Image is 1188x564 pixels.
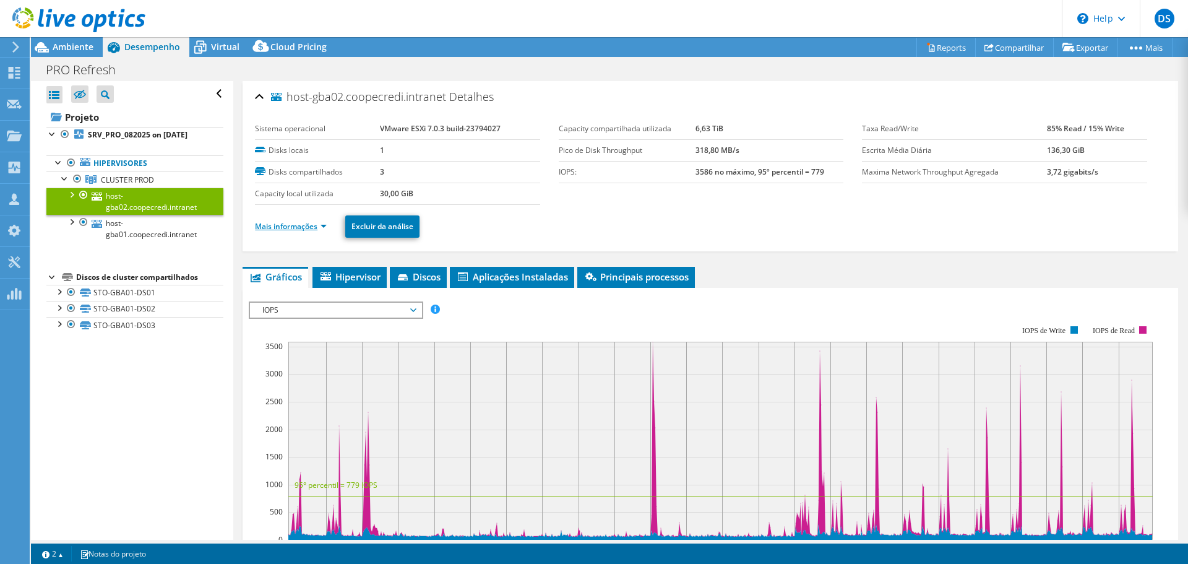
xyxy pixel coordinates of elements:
span: Desempenho [124,41,180,53]
label: Taxa Read/Write [862,123,1047,135]
text: 0 [278,534,283,545]
label: Sistema operacional [255,123,380,135]
a: STO-GBA01-DS02 [46,301,223,317]
b: 136,30 GiB [1047,145,1085,155]
a: Excluir da análise [345,215,420,238]
a: 2 [33,546,72,562]
label: Disks locais [255,144,380,157]
span: Gráficos [249,271,302,283]
a: host-gba01.coopecredi.intranet [46,215,223,242]
label: Escrita Média Diária [862,144,1047,157]
b: 3,72 gigabits/s [1047,167,1098,177]
label: Maxima Network Throughput Agregada [862,166,1047,178]
span: host-gba02.coopecredi.intranet [271,91,446,103]
a: Mais informações [255,221,327,232]
text: IOPS de Write [1022,326,1065,335]
span: Detalhes [449,89,494,104]
label: Capacity compartilhada utilizada [559,123,695,135]
a: Notas do projeto [71,546,155,562]
span: Discos [396,271,441,283]
b: 1 [380,145,384,155]
a: CLUSTER PROD [46,171,223,188]
text: 95° percentil = 779 IOPS [295,480,377,490]
span: Hipervisor [319,271,381,283]
label: Disks compartilhados [255,166,380,178]
text: 1500 [265,451,283,462]
a: Reports [916,38,976,57]
text: IOPS de Read [1093,326,1135,335]
span: DS [1155,9,1174,28]
text: 500 [270,506,283,517]
b: 30,00 GiB [380,188,413,199]
span: Aplicações Instaladas [456,271,568,283]
text: 3000 [265,368,283,379]
a: STO-GBA01-DS03 [46,317,223,333]
b: SRV_PRO_082025 on [DATE] [88,129,187,140]
text: 3500 [265,341,283,352]
label: Pico de Disk Throughput [559,144,695,157]
text: 1000 [265,479,283,490]
b: VMware ESXi 7.0.3 build-23794027 [380,123,501,134]
a: Compartilhar [975,38,1054,57]
b: 85% Read / 15% Write [1047,123,1124,134]
a: Hipervisores [46,155,223,171]
b: 3586 no máximo, 95º percentil = 779 [695,167,824,177]
a: Exportar [1053,38,1118,57]
a: SRV_PRO_082025 on [DATE] [46,127,223,143]
span: Virtual [211,41,239,53]
span: Cloud Pricing [270,41,327,53]
span: CLUSTER PROD [101,175,154,185]
span: Principais processos [583,271,689,283]
a: STO-GBA01-DS01 [46,285,223,301]
a: Projeto [46,107,223,127]
text: 2500 [265,396,283,407]
span: Ambiente [53,41,93,53]
span: IOPS [256,303,415,318]
label: IOPS: [559,166,695,178]
text: 2000 [265,424,283,435]
a: Mais [1117,38,1173,57]
a: host-gba02.coopecredi.intranet [46,188,223,215]
h1: PRO Refresh [40,63,135,77]
b: 318,80 MB/s [695,145,739,155]
b: 6,63 TiB [695,123,723,134]
label: Capacity local utilizada [255,188,380,200]
div: Discos de cluster compartilhados [76,270,223,285]
b: 3 [380,167,384,177]
svg: \n [1077,13,1088,24]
